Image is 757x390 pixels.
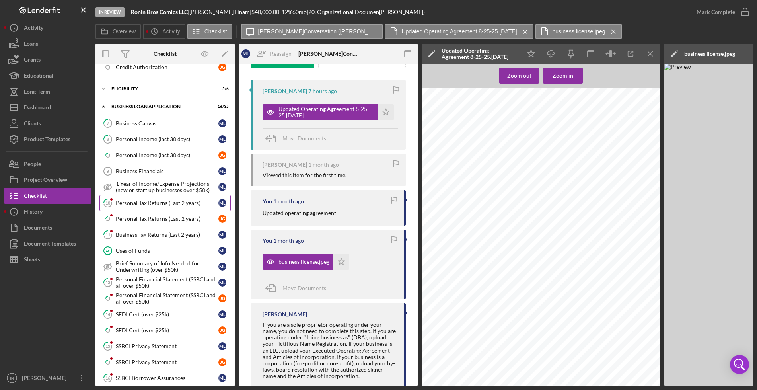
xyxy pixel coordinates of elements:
div: Personal Income (last 30 days) [116,152,218,158]
button: Checklist [187,24,232,39]
span: Move Documents [282,285,326,291]
div: [PERSON_NAME] [263,162,307,168]
div: BUSINESS LOAN APPLICATION [111,104,209,109]
button: Documents [4,220,91,236]
div: Long-Term [24,84,50,101]
div: SSBCI Borrower Assurances [116,375,218,381]
div: SSBCI Privacy Statement [116,343,218,349]
div: M L [218,374,226,382]
div: [PERSON_NAME] [263,311,307,318]
a: Project Overview [4,172,91,188]
div: You [263,198,272,205]
div: 5 / 6 [214,86,229,91]
tspan: 14 [105,312,111,317]
button: Updated Operating Agreement 8-25-25.[DATE] [385,24,533,39]
button: Zoom out [499,68,539,84]
time: 2025-07-23 16:03 [273,238,304,244]
div: Business Financials [116,168,218,174]
div: Grants [24,52,41,70]
div: Dashboard [24,99,51,117]
div: J G [218,326,226,334]
div: [PERSON_NAME]Conversation ([PERSON_NAME]) [298,51,358,57]
div: J G [218,358,226,366]
div: Activity [24,20,43,38]
div: Documents [24,220,52,238]
a: Uses of FundsML [99,243,231,259]
div: People [24,156,41,174]
a: 16SSBCI Borrower AssurancesML [99,370,231,386]
button: Loans [4,36,91,52]
div: Updated Operating Agreement 8-25-25.[DATE] [442,47,517,60]
button: Long-Term [4,84,91,99]
b: Ronin Bros Comics LLC [131,8,188,15]
div: | [131,9,189,15]
button: Move Documents [263,129,334,148]
div: [PERSON_NAME] [20,370,72,388]
div: Credit Authorization [116,64,218,70]
button: Document Templates [4,236,91,252]
a: People [4,156,91,172]
div: M L [218,279,226,287]
label: Checklist [204,28,227,35]
div: Checklist [24,188,47,206]
div: J G [218,151,226,159]
tspan: 15 [105,343,110,349]
button: Move Documents [263,278,334,298]
div: Open Intercom Messenger [730,355,749,374]
div: SSBCI Privacy Statement [116,359,218,365]
button: Activity [4,20,91,36]
tspan: 10 [105,200,111,205]
div: J G [218,215,226,223]
div: M L [218,342,226,350]
div: History [24,204,43,222]
time: 2025-07-23 16:07 [308,162,339,168]
div: J G [218,63,226,71]
div: Business Tax Returns (Last 2 years) [116,232,218,238]
p: Updated operating agreement [263,209,336,217]
div: Personal Tax Returns (Last 2 years) [116,200,218,206]
div: [PERSON_NAME] Linam | [189,9,251,15]
div: 1 Year of Income/Expense Projections (new or start up businesses over $50k) [116,181,218,193]
div: Brief Summary of Info Needed for Underwriting (over $50k) [116,260,218,273]
div: In Review [95,7,125,17]
button: Activity [143,24,185,39]
div: If you are a sole proprietor operating under your name, you do not need to complete this step. If... [263,322,396,379]
div: You [263,238,272,244]
div: Clients [24,115,41,133]
a: Personal Tax Returns (Last 2 years)JG [99,211,231,227]
div: Product Templates [24,131,70,149]
div: M L [241,49,250,58]
div: ELIGIBILITY [111,86,209,91]
a: Credit AuthorizationJG [99,59,231,75]
tspan: 7 [107,121,109,126]
span: Move Documents [282,135,326,142]
button: Educational [4,68,91,84]
div: Personal Financial Statement (SSBCI and all over $50k) [116,276,218,289]
tspan: 9 [107,169,109,174]
a: Checklist [4,188,91,204]
div: M L [218,263,226,271]
div: J G [218,294,226,302]
div: Personal Income (last 30 days) [116,136,218,142]
div: Mark Complete [697,4,735,20]
div: Document Templates [24,236,76,253]
div: Sheets [24,252,40,269]
a: 9Business FinancialsML [99,163,231,179]
div: Personal Tax Returns (Last 2 years) [116,216,218,222]
a: 14SEDI Cert (over $25k)ML [99,306,231,322]
a: 8Personal Income (last 30 days)ML [99,131,231,147]
a: 15SSBCI Privacy StatementML [99,338,231,354]
label: Overview [113,28,136,35]
div: Zoom in [553,68,573,84]
a: Personal Financial Statement (SSBCI and all over $50k)JG [99,291,231,306]
div: Business Canvas [116,120,218,127]
button: Product Templates [4,131,91,147]
label: [PERSON_NAME]Conversation ([PERSON_NAME]) [258,28,378,35]
button: Clients [4,115,91,131]
div: Reassign [270,46,292,62]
